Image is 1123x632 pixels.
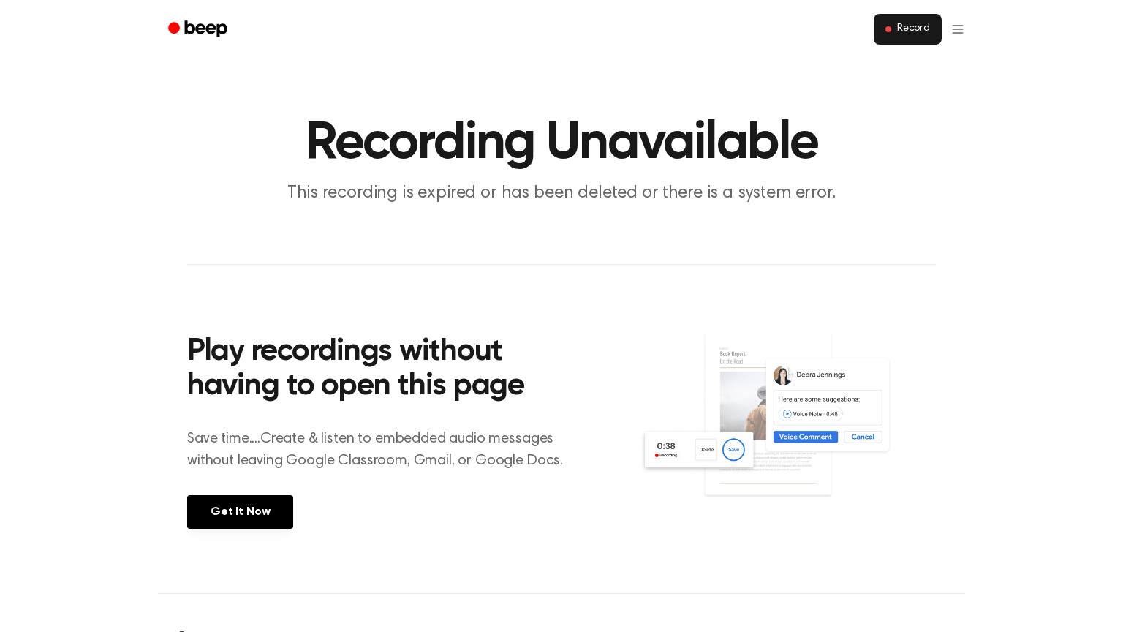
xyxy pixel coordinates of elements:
p: Save time....Create & listen to embedded audio messages without leaving Google Classroom, Gmail, ... [187,428,581,472]
a: Beep [158,15,241,44]
img: Voice Comments on Docs and Recording Widget [640,331,936,527]
button: Open menu [950,15,965,44]
h1: Recording Unavailable [187,117,936,170]
span: Record [897,23,930,36]
p: This recording is expired or has been deleted or there is a system error. [281,181,842,206]
a: Get It Now [187,495,293,529]
button: Record [874,14,942,45]
h2: Play recordings without having to open this page [187,335,581,405]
